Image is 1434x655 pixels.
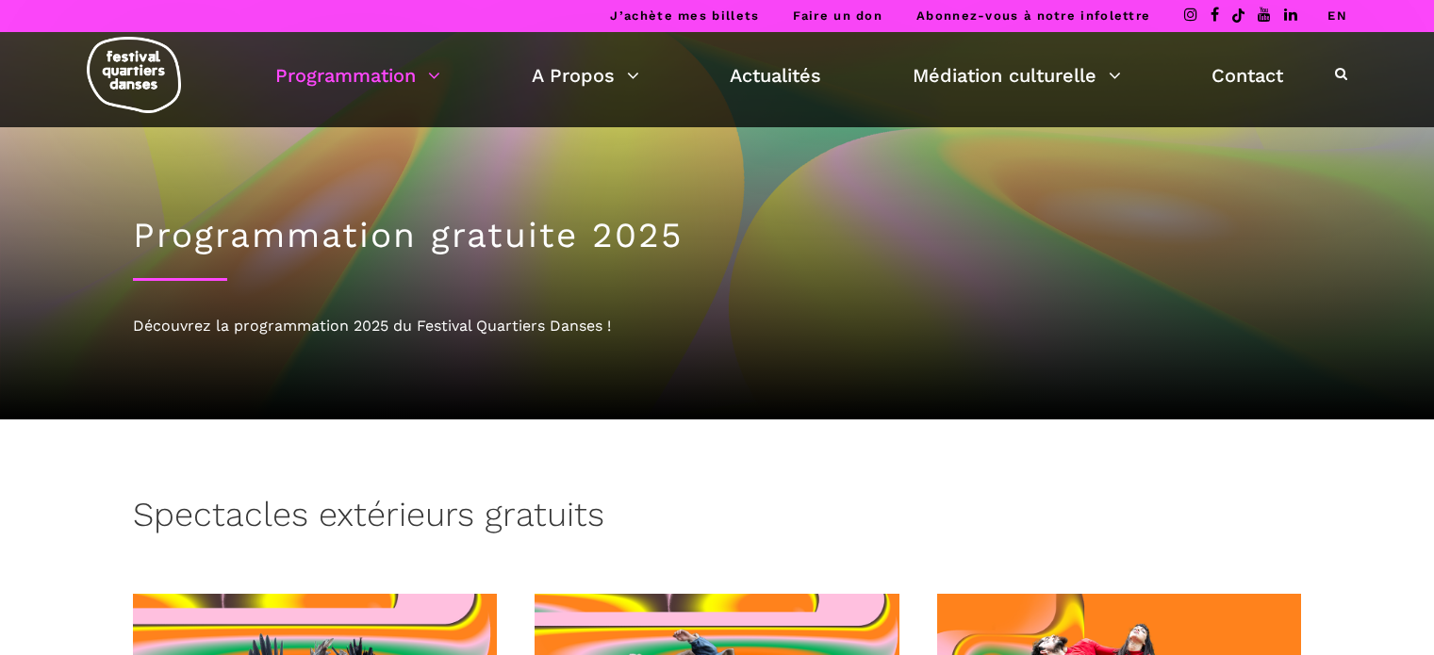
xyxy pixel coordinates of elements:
a: Programmation [275,59,440,91]
a: Actualités [730,59,821,91]
a: Abonnez-vous à notre infolettre [916,8,1150,23]
a: Médiation culturelle [913,59,1121,91]
a: J’achète mes billets [610,8,759,23]
a: Faire un don [793,8,882,23]
a: Contact [1211,59,1283,91]
h1: Programmation gratuite 2025 [133,215,1302,256]
a: EN [1327,8,1347,23]
div: Découvrez la programmation 2025 du Festival Quartiers Danses ! [133,314,1302,338]
img: logo-fqd-med [87,37,181,113]
a: A Propos [532,59,639,91]
h3: Spectacles extérieurs gratuits [133,495,604,542]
